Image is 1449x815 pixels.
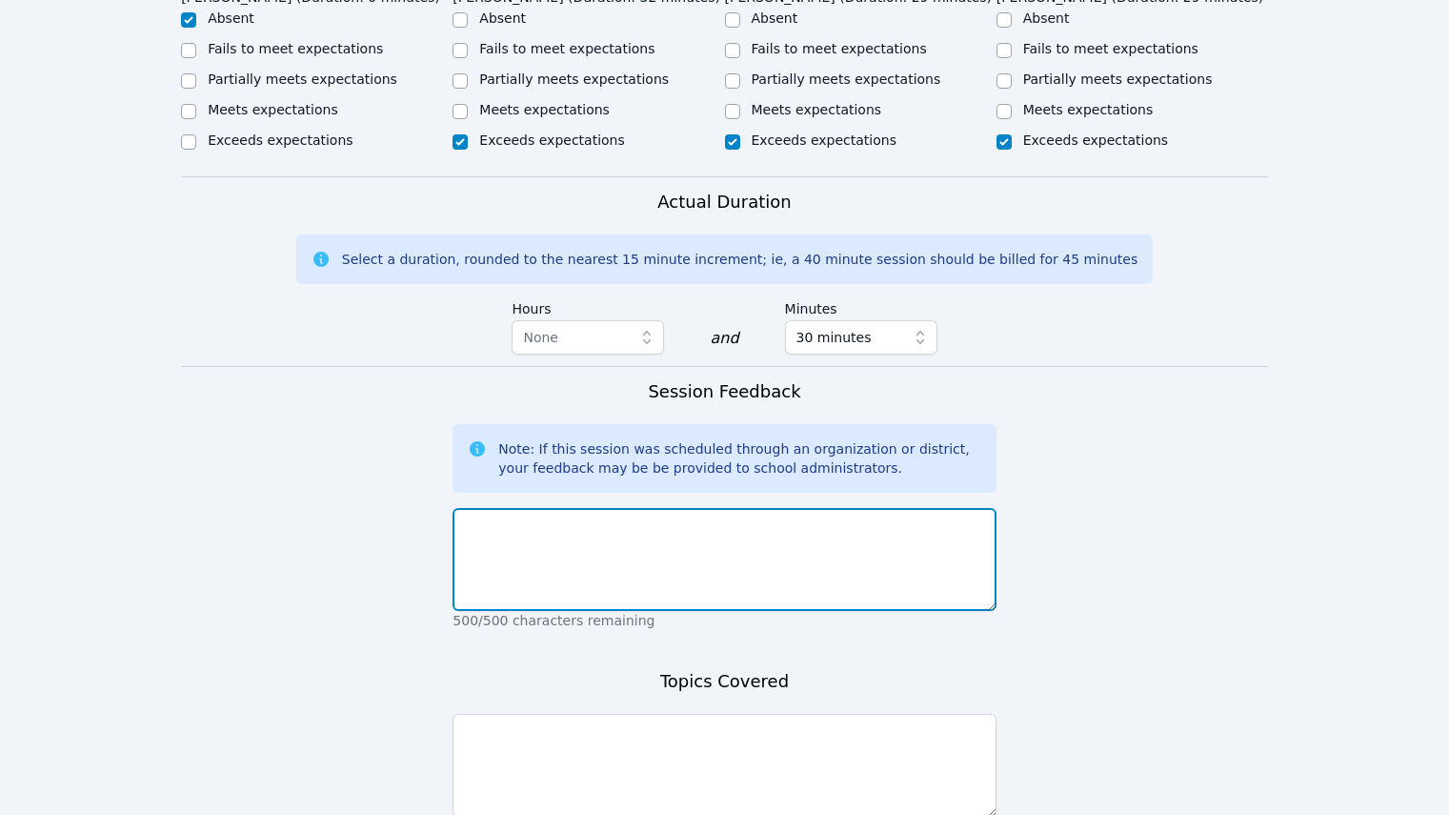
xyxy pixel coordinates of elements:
button: 30 minutes [785,320,937,355]
label: Fails to meet expectations [752,41,927,56]
h3: Topics Covered [660,668,789,695]
label: Absent [1023,10,1070,26]
label: Absent [752,10,798,26]
label: Meets expectations [1023,102,1154,117]
label: Hours [512,292,664,320]
div: Select a duration, rounded to the nearest 15 minute increment; ie, a 40 minute session should be ... [342,250,1137,269]
label: Exceeds expectations [479,132,624,148]
label: Partially meets expectations [208,71,397,87]
div: Note: If this session was scheduled through an organization or district, your feedback may be be ... [498,439,980,478]
label: Fails to meet expectations [479,41,654,56]
p: 500/500 characters remaining [453,611,996,630]
h3: Session Feedback [648,378,800,405]
label: Meets expectations [752,102,882,117]
span: 30 minutes [796,326,872,349]
label: Meets expectations [479,102,610,117]
label: Fails to meet expectations [1023,41,1198,56]
label: Partially meets expectations [752,71,941,87]
label: Partially meets expectations [479,71,669,87]
label: Minutes [785,292,937,320]
h3: Actual Duration [657,189,791,215]
div: and [710,327,738,350]
label: Exceeds expectations [208,132,352,148]
label: Exceeds expectations [1023,132,1168,148]
label: Absent [208,10,254,26]
label: Meets expectations [208,102,338,117]
label: Exceeds expectations [752,132,896,148]
span: None [523,330,558,345]
label: Fails to meet expectations [208,41,383,56]
button: None [512,320,664,355]
label: Absent [479,10,526,26]
label: Partially meets expectations [1023,71,1213,87]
